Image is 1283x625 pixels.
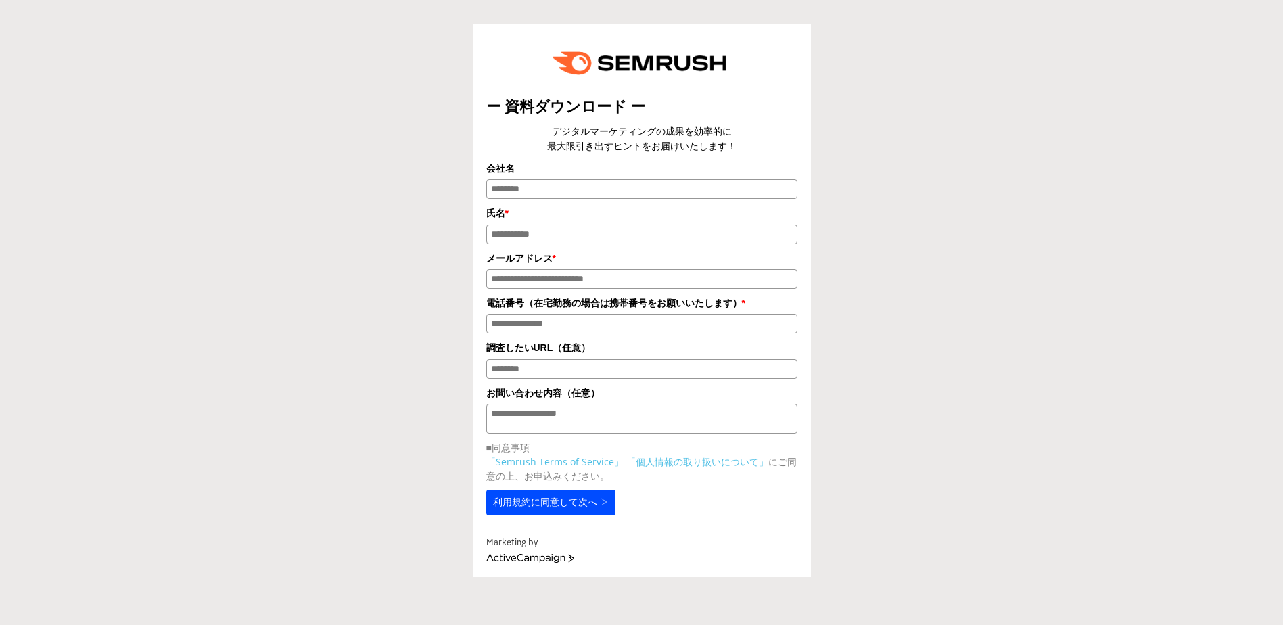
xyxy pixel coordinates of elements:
[486,536,797,550] div: Marketing by
[486,340,797,355] label: 調査したいURL（任意）
[486,251,797,266] label: メールアドレス
[486,161,797,176] label: 会社名
[486,490,616,515] button: 利用規約に同意して次へ ▷
[486,386,797,400] label: お問い合わせ内容（任意）
[626,455,768,468] a: 「個人情報の取り扱いについて」
[486,455,624,468] a: 「Semrush Terms of Service」
[486,455,797,483] p: にご同意の上、お申込みください。
[486,206,797,221] label: 氏名
[486,96,797,117] title: ー 資料ダウンロード ー
[486,440,797,455] p: ■同意事項
[486,296,797,310] label: 電話番号（在宅勤務の場合は携帯番号をお願いいたします）
[486,124,797,154] center: デジタルマーケティングの成果を効率的に 最大限引き出すヒントをお届けいたします！
[543,37,741,89] img: e6a379fe-ca9f-484e-8561-e79cf3a04b3f.png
